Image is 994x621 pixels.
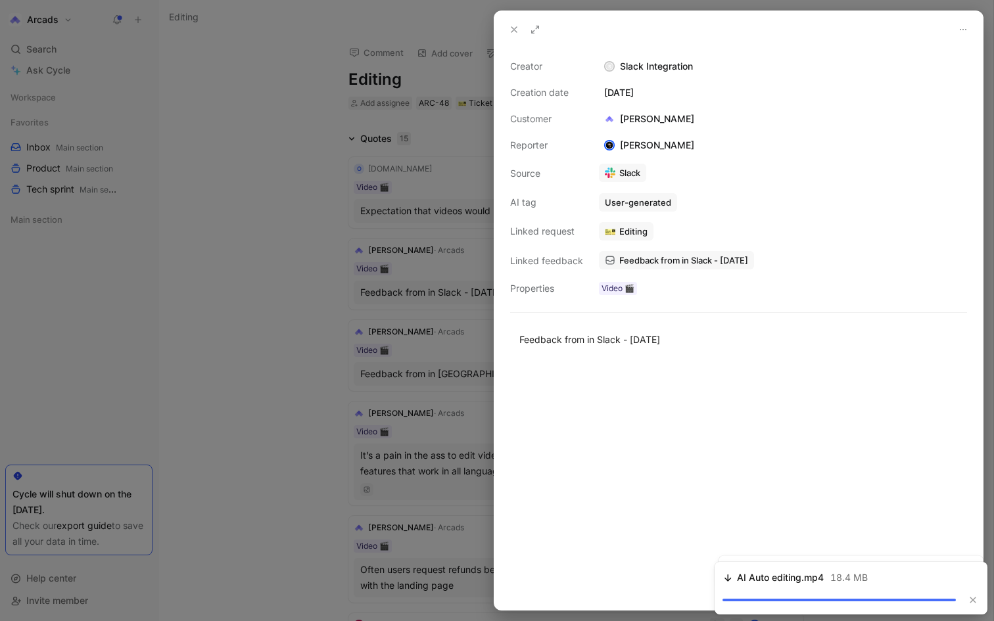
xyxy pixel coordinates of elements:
[599,251,754,269] a: Feedback from in Slack - [DATE]
[510,281,583,296] div: Properties
[510,111,583,127] div: Customer
[510,253,583,269] div: Linked feedback
[599,164,646,182] a: Slack
[510,195,583,210] div: AI tag
[599,58,967,74] div: Slack Integration
[599,111,699,127] div: [PERSON_NAME]
[519,333,958,346] div: Feedback from in Slack - [DATE]
[599,137,699,153] div: [PERSON_NAME]
[737,570,824,586] span: AI Auto editing.mp4
[599,222,653,241] button: 🎫Editing
[619,225,648,237] span: Editing
[605,141,614,150] img: avatar
[605,226,615,237] img: 🎫
[510,166,583,181] div: Source
[599,85,967,101] div: [DATE]
[510,85,583,101] div: Creation date
[619,254,748,266] span: Feedback from in Slack - [DATE]
[605,62,614,71] div: S
[605,196,671,208] div: User-generated
[510,137,583,153] div: Reporter
[510,223,583,239] div: Linked request
[830,570,868,586] span: 18.4 MB
[604,114,615,124] img: logo
[510,58,583,74] div: Creator
[602,282,634,295] div: Video 🎬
